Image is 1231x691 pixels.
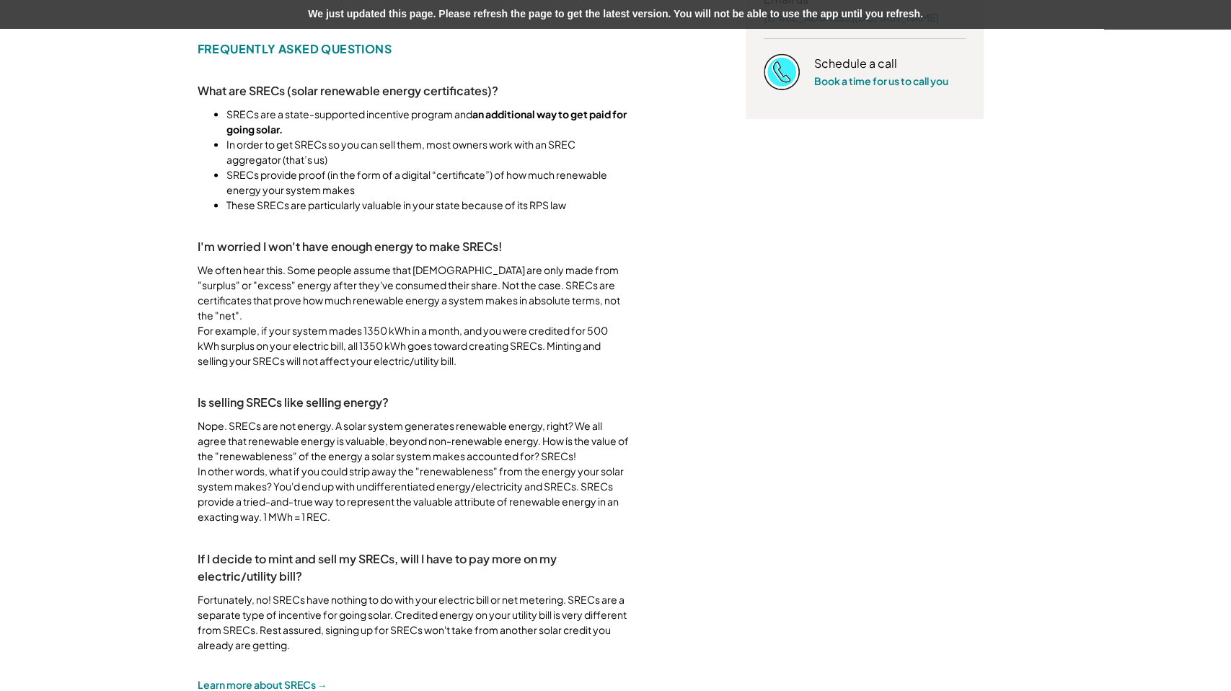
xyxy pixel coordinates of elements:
div: We often hear this. Some people assume that [DEMOGRAPHIC_DATA] are only made from "surplus" or "e... [198,263,630,369]
div: What are SRECs (solar renewable energy certificates)? [198,82,498,100]
div: Is selling SRECs like selling energy? [198,394,389,411]
div: Fortunately, no! SRECs have nothing to do with your electric bill or net metering. SRECs are a se... [198,591,630,652]
a: Book a time for us to call you [814,74,948,87]
img: Phone%20copy%403x.png [764,53,800,89]
div: Schedule a call [814,56,897,71]
li: SRECs are a state-supported incentive program and [226,107,630,137]
div: Nope. SRECs are not energy. A solar system generates renewable energy, right? We all agree that r... [198,418,630,524]
div: Learn more about SRECs → [198,677,327,690]
li: In order to get SRECs so you can sell them, most owners work with an SREC aggregator (that’s us) [226,137,630,167]
li: SRECs provide proof (in the form of a digital “certificate”) of how much renewable energy your sy... [226,167,630,198]
div: I'm worried I won't have enough energy to make SRECs! [198,238,502,255]
div: If I decide to mint and sell my SRECs, will I have to pay more on my electric/utility bill? [198,550,630,584]
li: These SRECs are particularly valuable in your state because of its RPS law [226,198,630,213]
div: FREQUENTLY ASKED QUESTIONS [198,41,392,57]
